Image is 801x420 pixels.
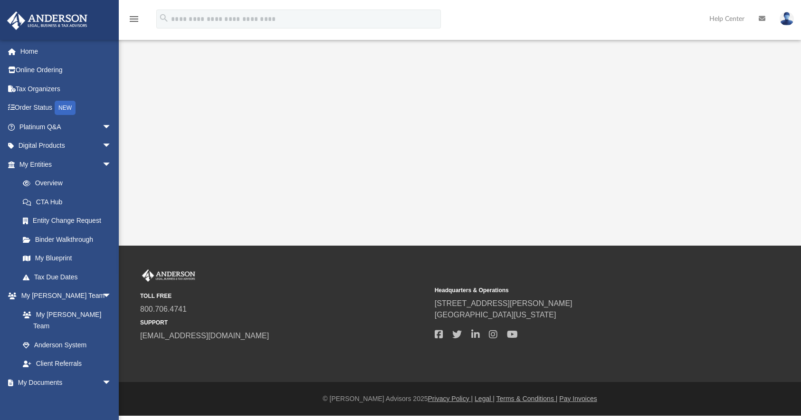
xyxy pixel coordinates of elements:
[140,292,428,300] small: TOLL FREE
[140,318,428,327] small: SUPPORT
[140,305,187,313] a: 800.706.4741
[13,174,126,193] a: Overview
[780,12,794,26] img: User Pic
[7,286,121,305] a: My [PERSON_NAME] Teamarrow_drop_down
[435,311,556,319] a: [GEOGRAPHIC_DATA][US_STATE]
[140,269,197,282] img: Anderson Advisors Platinum Portal
[102,286,121,306] span: arrow_drop_down
[7,136,126,155] a: Digital Productsarrow_drop_down
[128,18,140,25] a: menu
[7,61,126,80] a: Online Ordering
[7,98,126,118] a: Order StatusNEW
[7,42,126,61] a: Home
[559,395,597,402] a: Pay Invoices
[128,13,140,25] i: menu
[7,373,121,392] a: My Documentsarrow_drop_down
[7,155,126,174] a: My Entitiesarrow_drop_down
[119,394,801,404] div: © [PERSON_NAME] Advisors 2025
[140,332,269,340] a: [EMAIL_ADDRESS][DOMAIN_NAME]
[7,79,126,98] a: Tax Organizers
[475,395,495,402] a: Legal |
[13,249,121,268] a: My Blueprint
[102,155,121,174] span: arrow_drop_down
[102,117,121,137] span: arrow_drop_down
[13,335,121,354] a: Anderson System
[159,13,169,23] i: search
[55,101,76,115] div: NEW
[428,395,473,402] a: Privacy Policy |
[13,354,121,373] a: Client Referrals
[435,286,723,295] small: Headquarters & Operations
[13,305,116,335] a: My [PERSON_NAME] Team
[7,117,126,136] a: Platinum Q&Aarrow_drop_down
[13,267,126,286] a: Tax Due Dates
[13,192,126,211] a: CTA Hub
[435,299,572,307] a: [STREET_ADDRESS][PERSON_NAME]
[102,136,121,156] span: arrow_drop_down
[13,230,126,249] a: Binder Walkthrough
[4,11,90,30] img: Anderson Advisors Platinum Portal
[13,211,126,230] a: Entity Change Request
[102,373,121,392] span: arrow_drop_down
[496,395,558,402] a: Terms & Conditions |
